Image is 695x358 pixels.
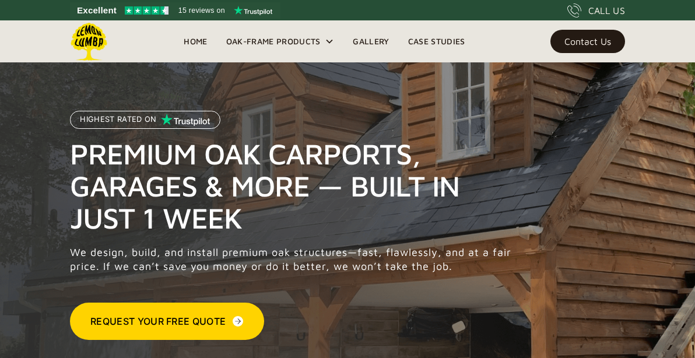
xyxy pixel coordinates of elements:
[550,30,625,53] a: Contact Us
[70,245,518,273] p: We design, build, and install premium oak structures—fast, flawlessly, and at a fair price. If we...
[80,115,156,124] p: Highest Rated on
[70,303,264,340] a: Request Your Free Quote
[567,3,625,17] a: CALL US
[125,6,169,15] img: Trustpilot 4.5 stars
[70,2,280,19] a: See Lemon Lumba reviews on Trustpilot
[226,34,321,48] div: Oak-Frame Products
[178,3,225,17] span: 15 reviews on
[343,33,398,50] a: Gallery
[564,37,611,45] div: Contact Us
[174,33,216,50] a: Home
[70,111,220,138] a: Highest Rated on
[588,3,625,17] div: CALL US
[399,33,475,50] a: Case Studies
[77,3,117,17] span: Excellent
[217,20,344,62] div: Oak-Frame Products
[70,138,518,234] h1: Premium Oak Carports, Garages & More — Built in Just 1 Week
[234,6,272,15] img: Trustpilot logo
[90,314,226,328] div: Request Your Free Quote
